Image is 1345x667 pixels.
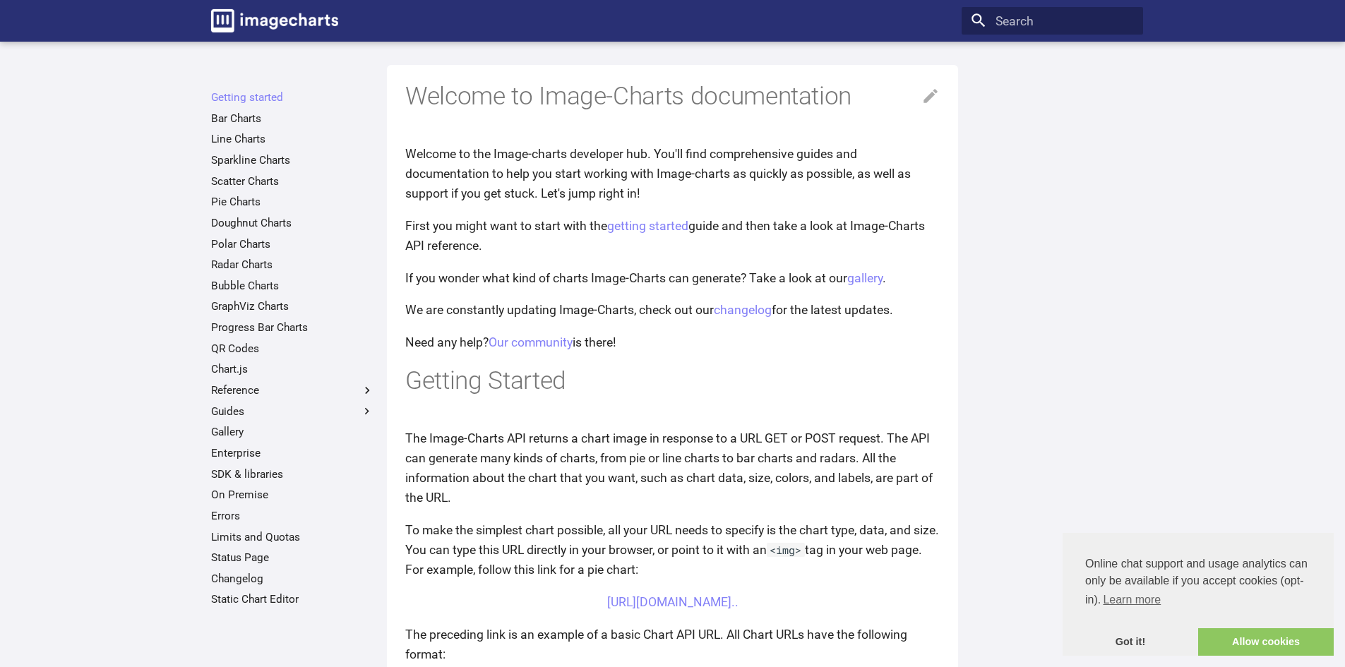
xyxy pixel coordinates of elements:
[211,342,374,356] a: QR Codes
[1101,589,1163,611] a: learn more about cookies
[211,237,374,251] a: Polar Charts
[211,90,374,104] a: Getting started
[405,216,940,256] p: First you might want to start with the guide and then take a look at Image-Charts API reference.
[211,320,374,335] a: Progress Bar Charts
[714,303,772,317] a: changelog
[211,404,374,419] label: Guides
[211,446,374,460] a: Enterprise
[1085,555,1311,611] span: Online chat support and usage analytics can only be available if you accept cookies (opt-in).
[211,174,374,188] a: Scatter Charts
[847,271,883,285] a: gallery
[405,268,940,288] p: If you wonder what kind of charts Image-Charts can generate? Take a look at our .
[405,300,940,320] p: We are constantly updating Image-Charts, check out our for the latest updates.
[205,3,345,38] a: Image-Charts documentation
[211,530,374,544] a: Limits and Quotas
[962,7,1143,35] input: Search
[211,383,374,397] label: Reference
[767,543,805,557] code: <img>
[1063,628,1198,656] a: dismiss cookie message
[405,80,940,113] h1: Welcome to Image-Charts documentation
[405,365,940,397] h1: Getting Started
[211,572,374,586] a: Changelog
[405,332,940,352] p: Need any help? is there!
[211,216,374,230] a: Doughnut Charts
[211,299,374,313] a: GraphViz Charts
[405,428,940,508] p: The Image-Charts API returns a chart image in response to a URL GET or POST request. The API can ...
[211,551,374,565] a: Status Page
[607,219,688,233] a: getting started
[211,488,374,502] a: On Premise
[607,595,739,609] a: [URL][DOMAIN_NAME]..
[211,132,374,146] a: Line Charts
[211,279,374,293] a: Bubble Charts
[1198,628,1334,656] a: allow cookies
[211,425,374,439] a: Gallery
[489,335,573,349] a: Our community
[405,625,940,664] p: The preceding link is an example of a basic Chart API URL. All Chart URLs have the following format:
[405,144,940,203] p: Welcome to the Image-charts developer hub. You'll find comprehensive guides and documentation to ...
[211,112,374,126] a: Bar Charts
[211,592,374,606] a: Static Chart Editor
[211,467,374,481] a: SDK & libraries
[405,520,940,579] p: To make the simplest chart possible, all your URL needs to specify is the chart type, data, and s...
[211,9,338,32] img: logo
[211,258,374,272] a: Radar Charts
[211,362,374,376] a: Chart.js
[211,195,374,209] a: Pie Charts
[1063,533,1334,656] div: cookieconsent
[211,153,374,167] a: Sparkline Charts
[211,509,374,523] a: Errors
